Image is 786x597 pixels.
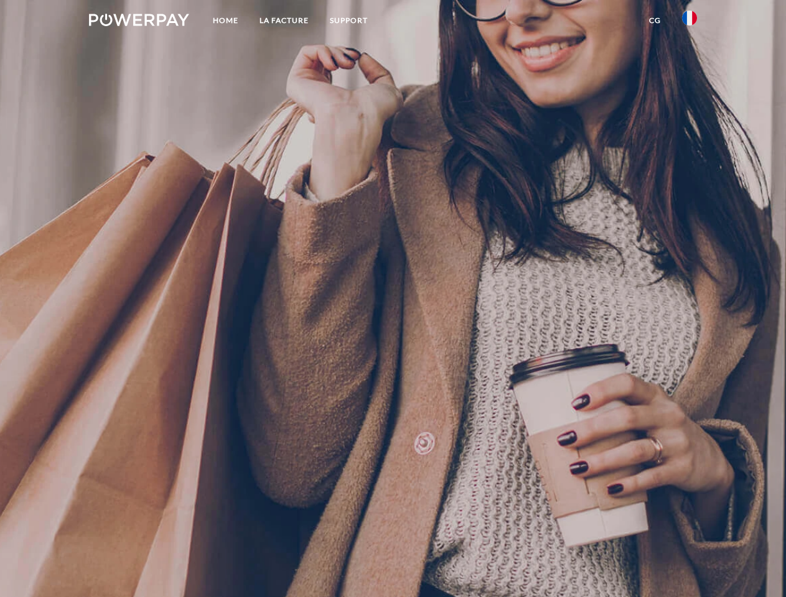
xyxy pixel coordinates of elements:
[639,9,671,32] a: CG
[682,11,697,25] img: fr
[202,9,249,32] a: Home
[249,9,319,32] a: LA FACTURE
[89,14,189,26] img: logo-powerpay-white.svg
[319,9,378,32] a: Support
